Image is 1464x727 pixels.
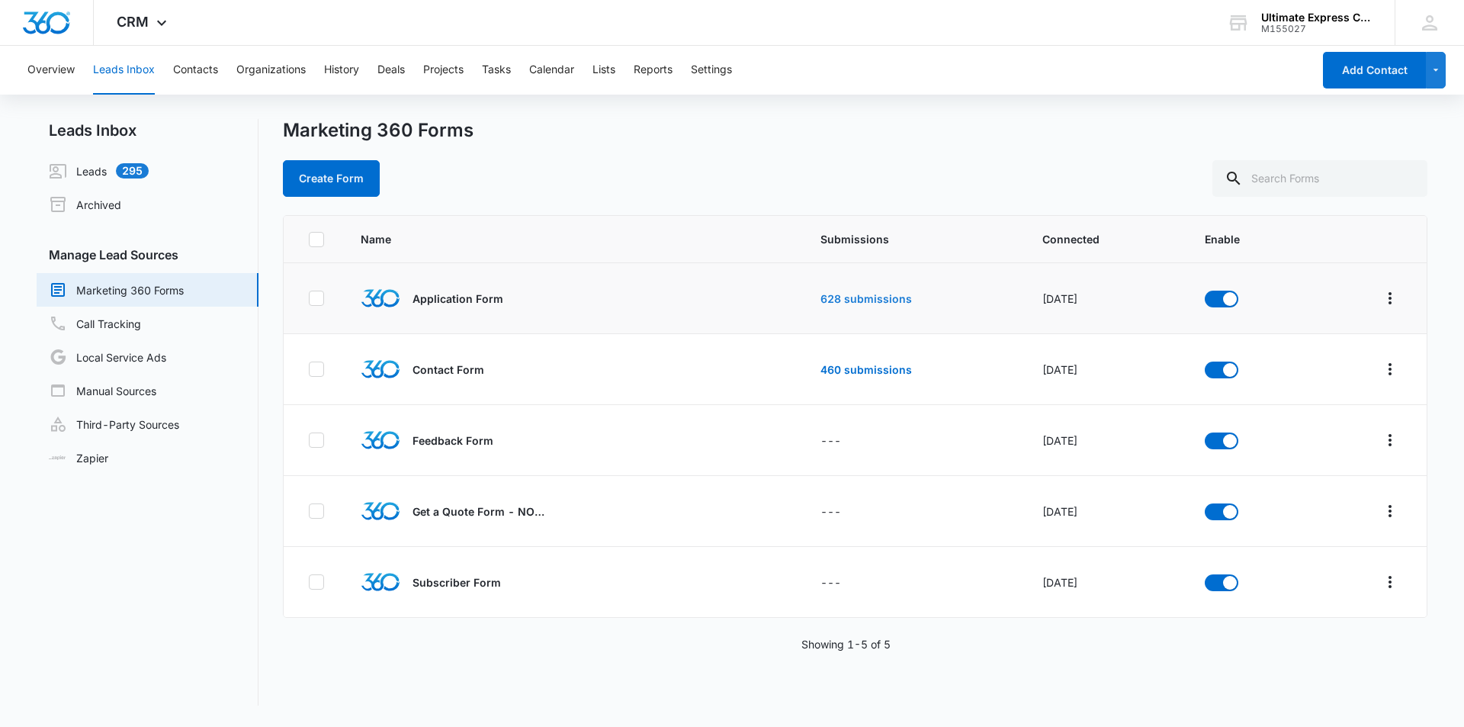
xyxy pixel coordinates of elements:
p: Showing 1-5 of 5 [801,636,891,652]
div: [DATE] [1042,362,1168,378]
h2: Leads Inbox [37,119,258,142]
a: Third-Party Sources [49,415,179,433]
button: Tasks [482,46,511,95]
span: --- [820,576,841,589]
a: 628 submissions [820,292,912,305]
span: --- [820,505,841,518]
div: [DATE] [1042,574,1168,590]
input: Search Forms [1212,160,1427,197]
a: Leads295 [49,162,149,180]
button: Overflow Menu [1378,570,1402,594]
button: Overflow Menu [1378,357,1402,381]
h1: Marketing 360 Forms [283,119,474,142]
button: Organizations [236,46,306,95]
button: Add Contact [1323,52,1426,88]
button: Projects [423,46,464,95]
button: Reports [634,46,673,95]
span: CRM [117,14,149,30]
a: Local Service Ads [49,348,166,366]
p: Contact Form [413,362,484,378]
div: account name [1261,11,1372,24]
p: Application Form [413,291,503,307]
button: Overview [27,46,75,95]
button: Overflow Menu [1378,428,1402,452]
a: Manual Sources [49,381,156,400]
button: Overflow Menu [1378,499,1402,523]
button: Create Form [283,160,380,197]
button: Lists [592,46,615,95]
a: 460 submissions [820,363,912,376]
h3: Manage Lead Sources [37,246,258,264]
span: Submissions [820,231,1006,247]
span: Connected [1042,231,1168,247]
button: Calendar [529,46,574,95]
div: [DATE] [1042,433,1168,449]
div: [DATE] [1042,503,1168,520]
button: History [324,46,359,95]
p: Feedback Form [413,433,493,449]
span: Enable [1205,231,1292,247]
a: Marketing 360 Forms [49,281,184,299]
button: Contacts [173,46,218,95]
a: Call Tracking [49,314,141,333]
button: Overflow Menu [1378,286,1402,310]
button: Settings [691,46,732,95]
div: [DATE] [1042,291,1168,307]
span: --- [820,434,841,447]
button: Leads Inbox [93,46,155,95]
a: Zapier [49,450,108,466]
span: Name [361,231,715,247]
button: Deals [377,46,405,95]
a: Archived [49,195,121,214]
p: Get a Quote Form - NOT USING [413,503,550,520]
div: account id [1261,24,1372,34]
p: Subscriber Form [413,574,501,590]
